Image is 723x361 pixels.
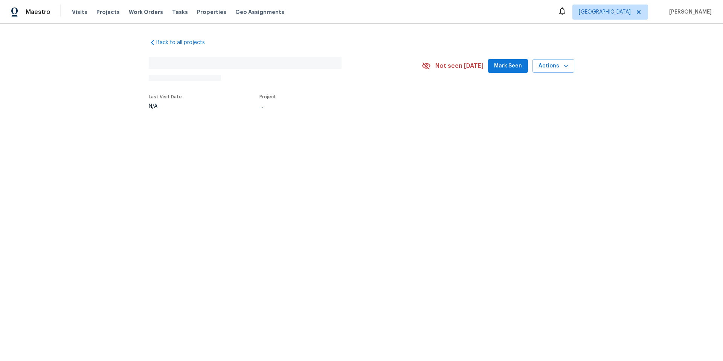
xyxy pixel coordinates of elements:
[72,8,87,16] span: Visits
[488,59,528,73] button: Mark Seen
[129,8,163,16] span: Work Orders
[149,104,182,109] div: N/A
[538,61,568,71] span: Actions
[235,8,284,16] span: Geo Assignments
[666,8,712,16] span: [PERSON_NAME]
[149,95,182,99] span: Last Visit Date
[435,62,484,70] span: Not seen [DATE]
[26,8,50,16] span: Maestro
[579,8,631,16] span: [GEOGRAPHIC_DATA]
[197,8,226,16] span: Properties
[172,9,188,15] span: Tasks
[149,39,221,46] a: Back to all projects
[494,61,522,71] span: Mark Seen
[259,104,404,109] div: ...
[259,95,276,99] span: Project
[96,8,120,16] span: Projects
[532,59,574,73] button: Actions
